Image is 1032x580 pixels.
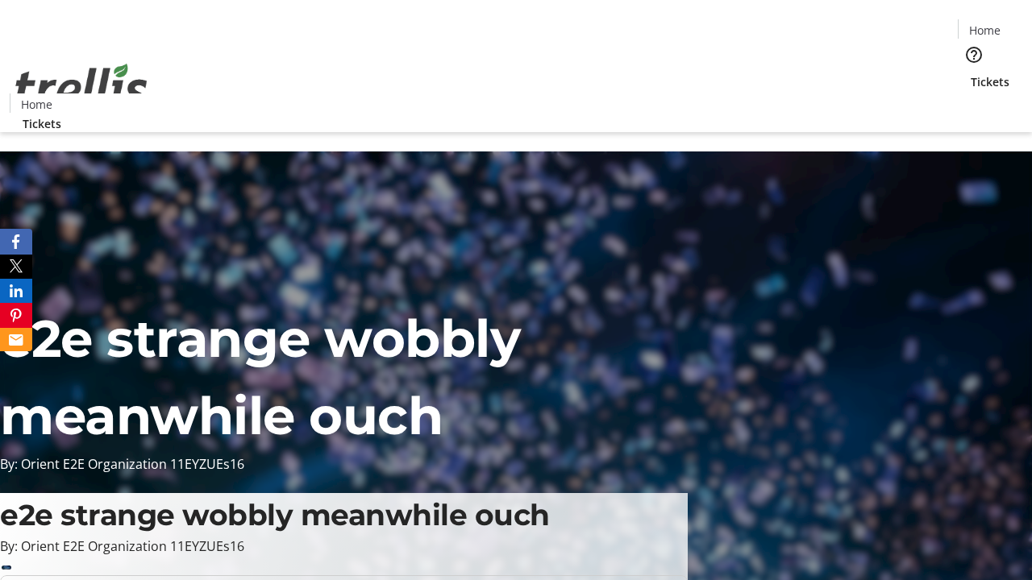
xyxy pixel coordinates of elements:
span: Tickets [23,115,61,132]
a: Tickets [10,115,74,132]
a: Home [959,22,1010,39]
span: Home [969,22,1001,39]
span: Tickets [971,73,1009,90]
button: Help [958,39,990,71]
button: Cart [958,90,990,122]
span: Home [21,96,52,113]
a: Tickets [958,73,1022,90]
img: Orient E2E Organization 11EYZUEs16's Logo [10,46,153,126]
a: Home [10,96,62,113]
